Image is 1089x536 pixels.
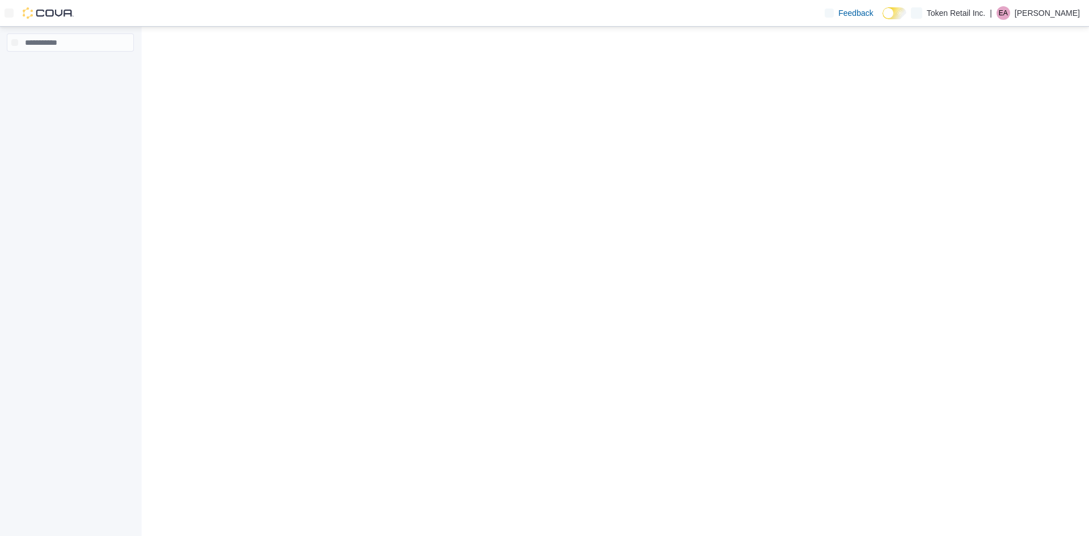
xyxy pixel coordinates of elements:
span: EA [999,6,1008,20]
span: Feedback [838,7,873,19]
img: Cova [23,7,74,19]
div: Elliott Arroyo [997,6,1010,20]
p: Token Retail Inc. [927,6,986,20]
p: [PERSON_NAME] [1015,6,1080,20]
a: Feedback [820,2,877,24]
span: Dark Mode [883,19,883,20]
input: Dark Mode [883,7,906,19]
p: | [990,6,992,20]
nav: Complex example [7,54,134,81]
